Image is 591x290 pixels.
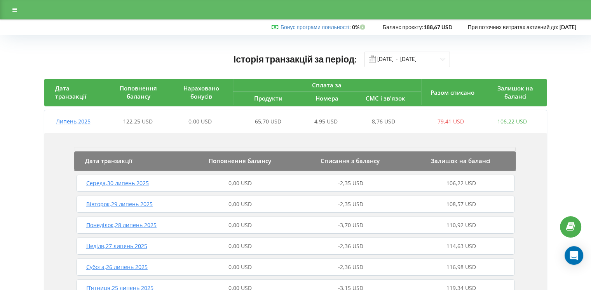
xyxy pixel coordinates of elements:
span: Липень , 2025 [56,118,91,125]
span: 108,57 USD [446,200,476,208]
span: -2,36 USD [338,263,363,271]
span: Історія транзакцій за період: [234,54,357,64]
span: Понеділок , 28 липень 2025 [86,221,157,229]
span: Дата транзакції [85,157,132,165]
span: Разом списано [431,89,474,96]
span: 0,00 USD [228,221,252,229]
span: Баланс проєкту: [383,24,424,30]
span: : [281,24,351,30]
span: Продукти [254,94,282,102]
span: Залишок на балансі [431,157,490,165]
strong: 0% [352,24,367,30]
span: Поповнення балансу [209,157,271,165]
span: Номера [316,94,338,102]
span: Сплата за [312,81,342,89]
span: Поповнення балансу [120,84,157,100]
strong: [DATE] [560,24,576,30]
span: Списання з балансу [321,157,380,165]
span: -3,70 USD [338,221,363,229]
span: 106,22 USD [446,179,476,187]
span: Середа , 30 липень 2025 [86,179,149,187]
span: 122,25 USD [123,118,153,125]
span: 106,22 USD [497,118,527,125]
span: Субота , 26 липень 2025 [86,263,148,271]
strong: 188,67 USD [424,24,452,30]
span: 0,00 USD [228,179,252,187]
span: Нараховано бонусів [183,84,219,100]
a: Бонус програми лояльності [281,24,349,30]
span: 114,63 USD [446,242,476,250]
div: Open Intercom Messenger [565,246,583,265]
span: 116,98 USD [446,263,476,271]
span: -65,70 USD [253,118,281,125]
span: Дата транзакції [55,84,86,100]
span: -8,76 USD [370,118,395,125]
span: -2,35 USD [338,200,363,208]
span: Вівторок , 29 липень 2025 [86,200,153,208]
span: 110,92 USD [446,221,476,229]
span: -2,35 USD [338,179,363,187]
span: 0,00 USD [228,200,252,208]
span: -4,95 USD [312,118,338,125]
span: Неділя , 27 липень 2025 [86,242,147,250]
span: -2,36 USD [338,242,363,250]
span: СМС і зв'язок [366,94,405,102]
span: 0,00 USD [228,263,252,271]
span: 0,00 USD [188,118,212,125]
span: При поточних витратах активний до: [468,24,558,30]
span: -79,41 USD [436,118,464,125]
span: 0,00 USD [228,242,252,250]
span: Залишок на балансі [497,84,533,100]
